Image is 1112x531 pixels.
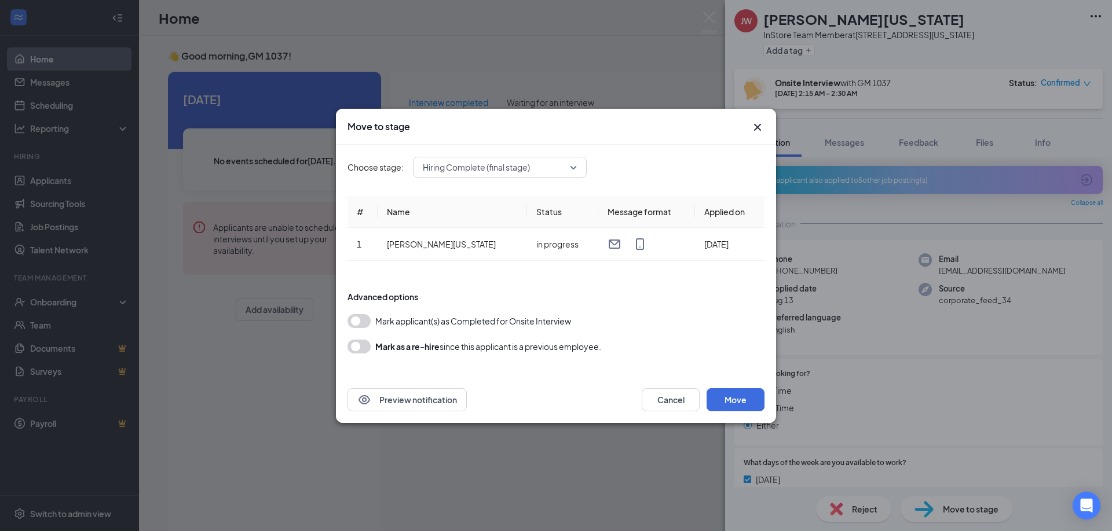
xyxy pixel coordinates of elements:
[633,237,647,251] svg: MobileSms
[357,239,361,249] span: 1
[608,237,621,251] svg: Email
[348,120,410,133] h3: Move to stage
[707,388,765,411] button: Move
[378,196,527,228] th: Name
[378,228,527,261] td: [PERSON_NAME][US_STATE]
[375,314,571,328] span: Mark applicant(s) as Completed for Onsite Interview
[695,196,765,228] th: Applied on
[527,228,598,261] td: in progress
[1073,492,1100,519] div: Open Intercom Messenger
[642,388,700,411] button: Cancel
[423,158,530,176] span: Hiring Complete (final stage)
[348,291,765,303] div: Advanced options
[695,228,765,261] td: [DATE]
[348,196,378,228] th: #
[348,161,404,174] span: Choose stage:
[375,340,601,353] div: since this applicant is a previous employee.
[751,120,765,134] button: Close
[348,388,467,411] button: EyePreview notification
[375,341,440,352] b: Mark as a re-hire
[357,393,371,407] svg: Eye
[751,120,765,134] svg: Cross
[527,196,598,228] th: Status
[598,196,695,228] th: Message format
